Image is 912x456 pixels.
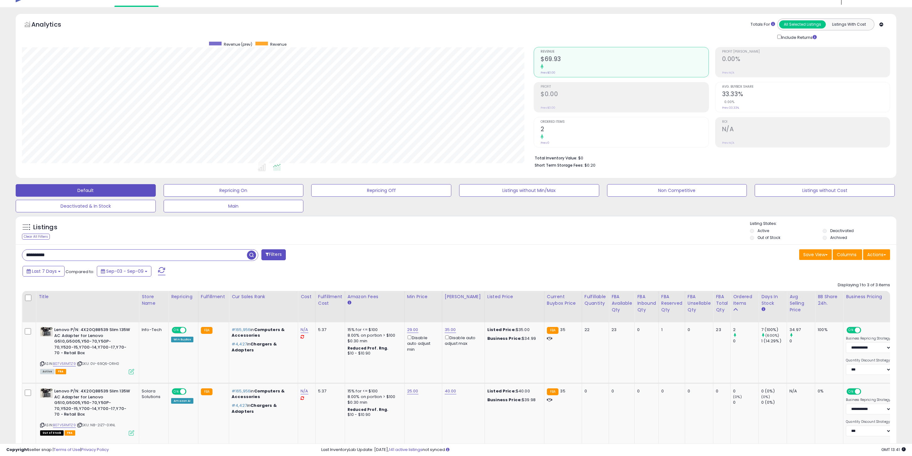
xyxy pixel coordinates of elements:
div: Win BuyBox [171,337,193,342]
div: Include Returns [773,34,824,41]
button: Repricing On [164,184,304,197]
div: Current Buybox Price [547,293,579,307]
button: Listings With Cost [826,20,872,28]
div: Ordered Items [733,293,756,307]
strong: Copyright [6,447,29,453]
label: Archived [830,235,847,240]
span: $0.20 [584,162,595,168]
div: 0 [637,388,654,394]
div: 0 [688,388,709,394]
div: FBA Unsellable Qty [688,293,711,313]
div: 15% for <= $100 [348,388,400,394]
span: 2025-09-17 13:41 GMT [881,447,906,453]
span: 35 [560,327,565,333]
h2: 33.33% [722,91,890,99]
a: 141 active listings [389,447,422,453]
button: Listings without Cost [755,184,895,197]
div: Cost [301,293,313,300]
b: Listed Price: [487,388,516,394]
div: 0 [661,388,680,394]
div: 0 [716,388,726,394]
div: $34.99 [487,336,539,341]
div: Solara Solutions [142,388,164,400]
div: 1 [661,327,680,333]
small: (0%) [733,394,742,399]
button: Listings without Min/Max [459,184,599,197]
p: in [232,341,293,353]
div: Avg Selling Price [789,293,812,313]
h2: N/A [722,126,890,134]
div: 0 [688,327,709,333]
div: Store Name [142,293,166,307]
p: in [232,403,293,414]
b: Lenovo P/N: 4X20Q88539 Slim 135W AC Adapter for Lenovo G510,G5005,Y50-70,Y50P-70,Y520-15,Y700-14,... [54,388,130,419]
a: 40.00 [445,388,456,394]
button: Filters [261,249,286,260]
span: ON [847,389,855,394]
div: [PERSON_NAME] [445,293,482,300]
span: 35 [560,388,565,394]
div: 7 (100%) [761,327,787,333]
button: Last 7 Days [23,266,65,277]
button: Default [16,184,156,197]
span: Sep-03 - Sep-09 [106,268,144,274]
span: Avg. Buybox Share [722,85,890,89]
label: Business Repricing Strategy: [846,336,891,341]
div: 22 [584,327,604,333]
div: Title [39,293,136,300]
span: All listings currently available for purchase on Amazon [40,369,55,374]
b: Listed Price: [487,327,516,333]
span: Columns [837,251,857,258]
span: | SKU: 0V-69Q6-ORH0 [77,361,119,366]
div: ASIN: [40,388,134,435]
span: Revenue [541,50,708,54]
small: FBA [201,327,212,334]
button: Non Competitive [607,184,747,197]
span: OFF [186,389,196,394]
div: 8.00% on portion > $100 [348,394,400,400]
h2: $69.93 [541,55,708,64]
div: 8.00% on portion > $100 [348,333,400,338]
div: 5.37 [318,388,340,394]
span: ROI [722,120,890,124]
div: 100% [818,327,838,333]
small: Prev: N/A [722,141,734,145]
span: #165,956 [232,327,250,333]
label: Out of Stock [757,235,780,240]
span: Revenue (prev) [224,42,252,47]
div: Last InventoryLab Update: [DATE], not synced. [321,447,906,453]
span: OFF [860,389,870,394]
div: $0.30 min [348,338,400,344]
label: Active [757,228,769,233]
a: Terms of Use [54,447,80,453]
div: 2 [733,327,758,333]
small: (600%) [765,333,779,338]
a: N/A [301,388,308,394]
div: $39.98 [487,397,539,403]
span: ON [172,389,180,394]
span: #4,427 [232,341,247,347]
div: Fulfillment Cost [318,293,342,307]
small: Amazon Fees. [348,300,351,306]
span: ON [172,328,180,333]
div: N/A [789,388,810,394]
small: 0.00% [722,100,735,104]
b: Short Term Storage Fees: [535,163,584,168]
div: 0% [818,388,838,394]
span: OFF [860,328,870,333]
div: 0 [733,400,758,405]
span: Profit [PERSON_NAME] [722,50,890,54]
div: ASIN: [40,327,134,373]
small: FBA [547,327,558,334]
h2: 2 [541,126,708,134]
small: FBA [547,388,558,395]
b: Business Price: [487,397,522,403]
a: N/A [301,327,308,333]
span: FBA [55,369,66,374]
div: FBA Reserved Qty [661,293,682,313]
div: FBA Available Qty [611,293,632,313]
h5: Listings [33,223,57,232]
a: 25.00 [407,388,418,394]
a: B07V5RMTZ9 [53,361,76,366]
span: Computers & Accessories [232,327,285,338]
